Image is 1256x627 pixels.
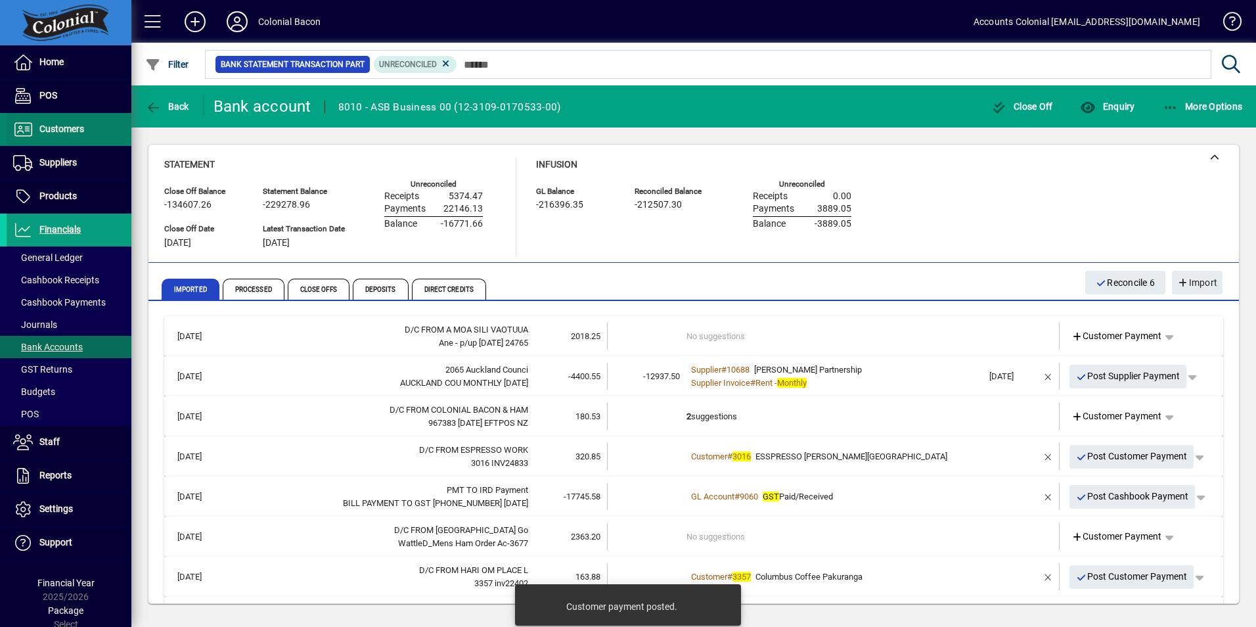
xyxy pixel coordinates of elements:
span: -4400.55 [568,371,600,381]
span: -3889.05 [815,219,851,229]
div: D/C FROM A MOA SILI VAOTUUA [233,323,528,337]
span: Receipts [753,191,788,202]
div: PMT TO IRD Payment [233,484,528,497]
span: Customer Payment [1071,530,1162,544]
span: Package [48,605,83,616]
span: Support [39,537,72,547]
a: POS [7,403,131,425]
span: 2018.25 [571,331,600,341]
span: # [750,378,755,388]
a: Customer Payment [1066,525,1167,549]
span: # [734,492,740,501]
span: Enquiry [1080,101,1134,112]
div: Bank account [213,96,311,117]
button: Post Supplier Payment [1069,365,1187,388]
button: Remove [1038,366,1059,387]
mat-expansion-panel-header: [DATE]PMT TO IRD PaymentBILL PAYMENT TO GST [PHONE_NUMBER] [DATE]-17745.58GL Account#9060GSTPaid/... [164,476,1223,517]
div: 3016 INV24833 [233,457,528,470]
span: Rent - [755,378,807,388]
span: Reports [39,470,72,480]
span: 9060 [740,492,758,501]
span: Receipts [384,191,419,202]
span: -12937.50 [643,371,680,381]
td: [DATE] [171,523,233,550]
span: Imported [162,279,219,300]
mat-expansion-panel-header: [DATE]D/C FROM A MOA SILI VAOTUUAAne - p/up [DATE] 247652018.25No suggestionsCustomer Payment [164,316,1223,356]
div: [DATE] [989,370,1038,383]
div: 967383 09SEP25 EFTPOS NZ [233,417,528,430]
button: Reconcile 6 [1085,271,1165,294]
td: [DATE] [171,403,233,430]
td: [DATE] [171,323,233,350]
a: Suppliers [7,147,131,179]
button: Add [174,10,216,34]
div: Accounts Colonial [EMAIL_ADDRESS][DOMAIN_NAME] [974,11,1200,32]
div: 3357 inv22402 [233,577,528,590]
button: More Options [1159,95,1246,118]
span: Close Off [991,101,1053,112]
button: Post Customer Payment [1069,445,1194,469]
span: Reconcile 6 [1096,272,1155,294]
span: Back [145,101,189,112]
a: Support [7,526,131,559]
span: Close Offs [288,279,349,300]
em: 3357 [732,572,751,582]
span: [PERSON_NAME] Partnership [754,365,862,375]
div: Ane p/up Sat13.09.25 24765 [233,337,528,350]
span: -216396.35 [536,200,583,210]
span: Bank Accounts [13,342,83,352]
span: Payments [384,204,426,214]
span: GST Returns [13,364,72,375]
a: Supplier#10688 [686,363,754,377]
span: Reconciled Balance [635,187,713,196]
span: 22146.13 [443,204,483,214]
span: -212507.30 [635,200,682,210]
span: Customer [691,452,727,461]
a: Home [7,46,131,79]
span: Filter [145,59,189,70]
mat-expansion-panel-header: [DATE]D/C FROM ESPRESSO WORK3016 INV24833320.85Customer#3016ESSPRESSO [PERSON_NAME][GEOGRAPHIC_DA... [164,436,1223,476]
button: Enquiry [1077,95,1138,118]
span: [DATE] [263,238,290,248]
td: [DATE] [171,443,233,470]
div: Customer payment posted. [566,600,677,613]
a: GL Account#9060 [686,490,763,503]
div: D/C FROM COLONIAL BACON & HAM [233,404,528,417]
button: Post Customer Payment [1069,565,1194,589]
span: Post Customer Payment [1076,566,1188,588]
button: Remove [1038,446,1059,467]
span: Close Off Date [164,225,243,233]
span: Staff [39,436,60,447]
span: More Options [1163,101,1243,112]
span: 0.00 [833,191,851,202]
span: POS [13,409,39,419]
td: [DATE] [171,563,233,590]
label: Unreconciled [411,180,457,189]
span: Customers [39,124,84,134]
button: Import [1172,271,1222,294]
button: Post Cashbook Payment [1069,485,1196,509]
span: Suppliers [39,157,77,168]
span: Bank Statement Transaction Part [221,58,365,71]
a: Reports [7,459,131,492]
span: Deposits [353,279,409,300]
span: Settings [39,503,73,514]
a: Journals [7,313,131,336]
span: Cashbook Payments [13,297,106,308]
span: # [727,572,732,582]
a: Supplier Invoice#Rent -Monthly [686,376,811,390]
span: GL Account [691,492,734,501]
a: Customer#3357 [686,570,755,584]
span: Unreconciled [379,60,437,69]
span: Balance [384,219,417,229]
span: Payments [753,204,794,214]
mat-expansion-panel-header: [DATE]D/C FROM COLONIAL BACON & HAM967383 [DATE] EFTPOS NZ180.532suggestionsCustomer Payment [164,396,1223,436]
mat-expansion-panel-header: [DATE]D/C FROM HARI OM PLACE L3357 inv22402163.88Customer#3357Columbus Coffee PakurangaPost Custo... [164,557,1223,597]
span: Home [39,57,64,67]
span: Latest Transaction Date [263,225,345,233]
div: D/C FROM Wattle Downs Go [233,524,528,537]
a: Budgets [7,381,131,403]
em: Monthly [777,378,807,388]
a: Customers [7,113,131,146]
div: D/C FROM HARI OM PLACE L [233,564,528,577]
